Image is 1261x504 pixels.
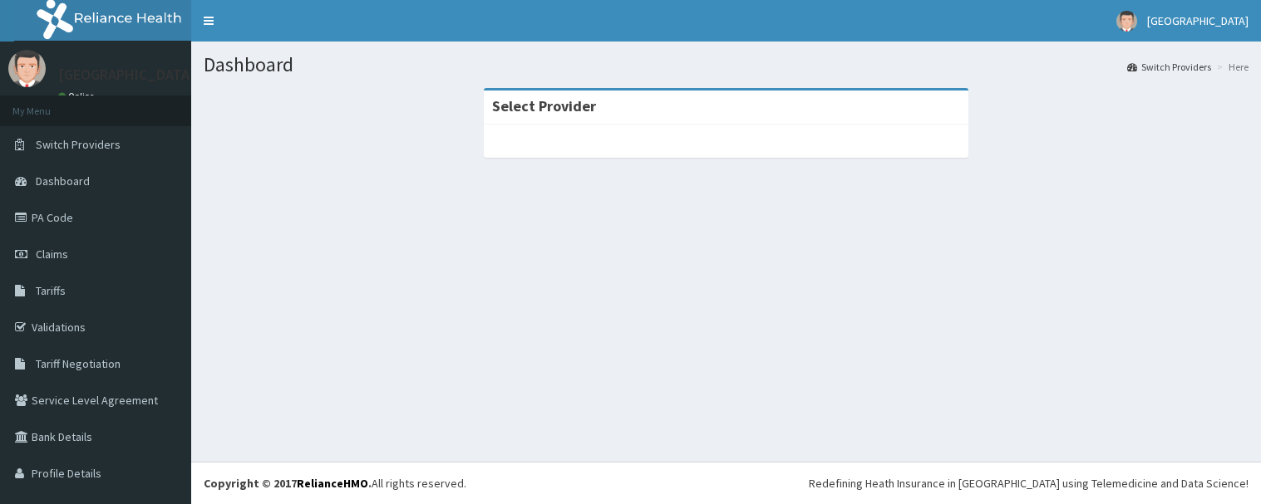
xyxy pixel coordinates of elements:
[36,283,66,298] span: Tariffs
[36,356,121,371] span: Tariff Negotiation
[58,67,195,82] p: [GEOGRAPHIC_DATA]
[1147,13,1249,28] span: [GEOGRAPHIC_DATA]
[809,475,1249,492] div: Redefining Heath Insurance in [GEOGRAPHIC_DATA] using Telemedicine and Data Science!
[1213,60,1249,74] li: Here
[297,476,368,491] a: RelianceHMO
[58,91,98,102] a: Online
[36,174,90,188] span: Dashboard
[1116,11,1137,32] img: User Image
[204,476,372,491] strong: Copyright © 2017 .
[492,96,596,115] strong: Select Provider
[1127,60,1211,74] a: Switch Providers
[36,137,121,152] span: Switch Providers
[191,462,1261,504] footer: All rights reserved.
[204,54,1249,76] h1: Dashboard
[36,247,68,262] span: Claims
[8,50,46,87] img: User Image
